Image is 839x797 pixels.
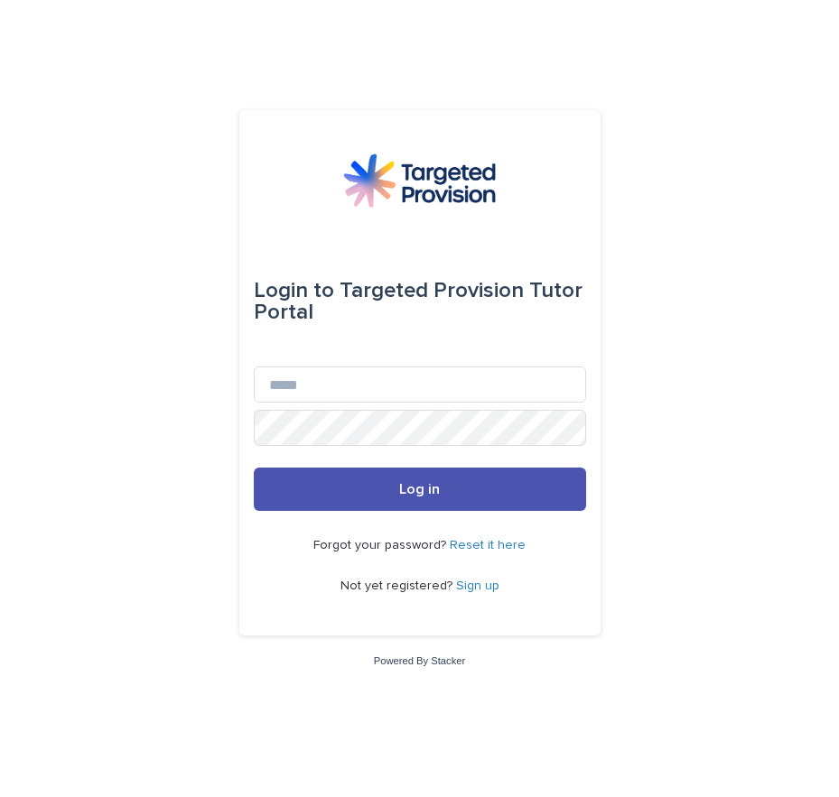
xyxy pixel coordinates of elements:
a: Reset it here [450,539,526,551]
a: Powered By Stacker [374,655,465,666]
span: Login to [254,280,334,301]
a: Sign up [456,579,499,592]
img: M5nRWzHhSzIhMunXDL62 [343,153,495,208]
span: Log in [399,482,440,496]
button: Log in [254,468,586,511]
div: Targeted Provision Tutor Portal [254,265,586,338]
span: Not yet registered? [340,579,456,592]
span: Forgot your password? [313,539,450,551]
